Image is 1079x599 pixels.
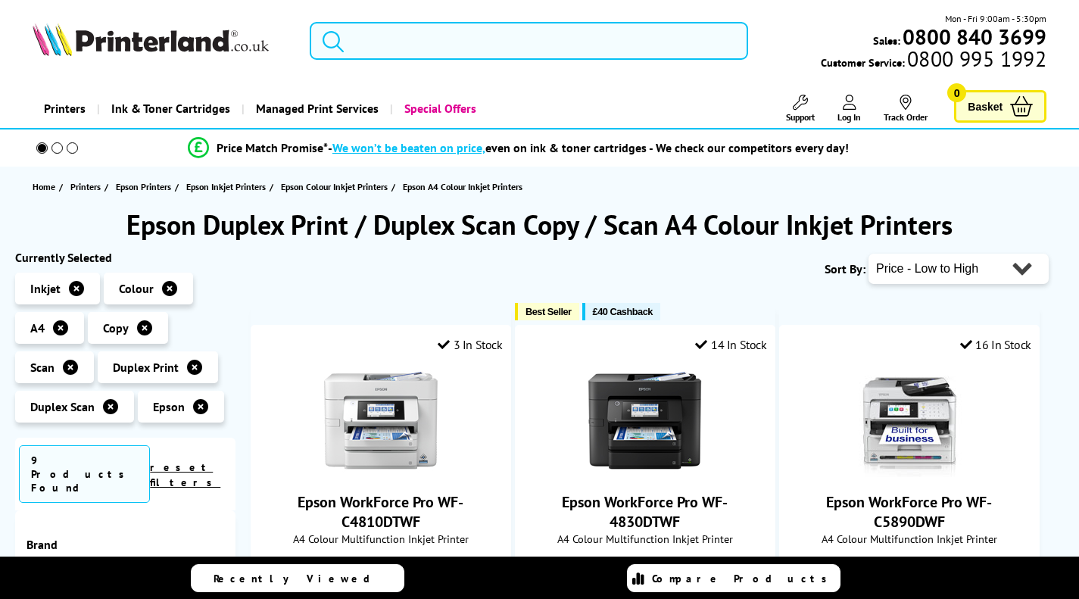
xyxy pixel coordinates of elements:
[103,320,129,335] span: Copy
[217,140,328,155] span: Price Match Promise*
[33,179,59,195] a: Home
[582,303,660,320] button: £40 Cashback
[680,554,690,582] span: (6)
[328,140,849,155] div: - even on ink & toner cartridges - We check our competitors every day!
[70,179,101,195] span: Printers
[116,179,171,195] span: Epson Printers
[523,532,767,546] span: A4 Colour Multifunction Inkjet Printer
[947,83,966,102] span: 0
[825,261,865,276] span: Sort By:
[33,89,97,128] a: Printers
[588,363,702,477] img: Epson WorkForce Pro WF-4830DTWF
[826,492,992,532] a: Epson WorkForce Pro WF-C5890DWF
[33,23,269,56] img: Printerland Logo
[853,465,966,480] a: Epson WorkForce Pro WF-C5890DWF
[70,179,104,195] a: Printers
[786,111,815,123] span: Support
[837,111,861,123] span: Log In
[298,492,463,532] a: Epson WorkForce Pro WF-C4810DTWF
[525,306,572,317] span: Best Seller
[8,135,1029,161] li: modal_Promise
[853,363,966,477] img: Epson WorkForce Pro WF-C5890DWF
[15,207,1064,242] h1: Epson Duplex Print / Duplex Scan Copy / Scan A4 Colour Inkjet Printers
[281,179,388,195] span: Epson Colour Inkjet Printers
[97,89,242,128] a: Ink & Toner Cartridges
[27,537,224,552] div: Brand
[30,320,45,335] span: A4
[884,95,928,123] a: Track Order
[900,30,1046,44] a: 0800 840 3699
[837,95,861,123] a: Log In
[627,564,840,592] a: Compare Products
[593,306,653,317] span: £40 Cashback
[390,89,488,128] a: Special Offers
[30,281,61,296] span: Inkjet
[332,140,485,155] span: We won’t be beaten on price,
[33,23,291,59] a: Printerland Logo
[905,51,1046,66] span: 0800 995 1992
[968,96,1003,117] span: Basket
[30,360,55,375] span: Scan
[821,51,1046,70] span: Customer Service:
[562,492,728,532] a: Epson WorkForce Pro WF-4830DTWF
[111,89,230,128] span: Ink & Toner Cartridges
[787,532,1031,546] span: A4 Colour Multifunction Inkjet Printer
[19,445,150,503] span: 9 Products Found
[191,564,404,592] a: Recently Viewed
[945,11,1046,26] span: Mon - Fri 9:00am - 5:30pm
[153,399,185,414] span: Epson
[695,337,766,352] div: 14 In Stock
[954,90,1046,123] a: Basket 0
[15,250,235,265] div: Currently Selected
[150,460,220,489] a: reset filters
[413,554,428,582] span: (23)
[652,572,835,585] span: Compare Products
[873,33,900,48] span: Sales:
[30,399,95,414] span: Duplex Scan
[515,303,579,320] button: Best Seller
[259,532,503,546] span: A4 Colour Multifunction Inkjet Printer
[242,89,390,128] a: Managed Print Services
[588,465,702,480] a: Epson WorkForce Pro WF-4830DTWF
[186,179,270,195] a: Epson Inkjet Printers
[214,572,385,585] span: Recently Viewed
[324,363,438,477] img: Epson WorkForce Pro WF-C4810DTWF
[186,179,266,195] span: Epson Inkjet Printers
[903,23,1046,51] b: 0800 840 3699
[403,181,522,192] span: Epson A4 Colour Inkjet Printers
[324,465,438,480] a: Epson WorkForce Pro WF-C4810DTWF
[113,360,179,375] span: Duplex Print
[119,281,154,296] span: Colour
[281,179,391,195] a: Epson Colour Inkjet Printers
[438,337,503,352] div: 3 In Stock
[116,179,175,195] a: Epson Printers
[786,95,815,123] a: Support
[960,337,1031,352] div: 16 In Stock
